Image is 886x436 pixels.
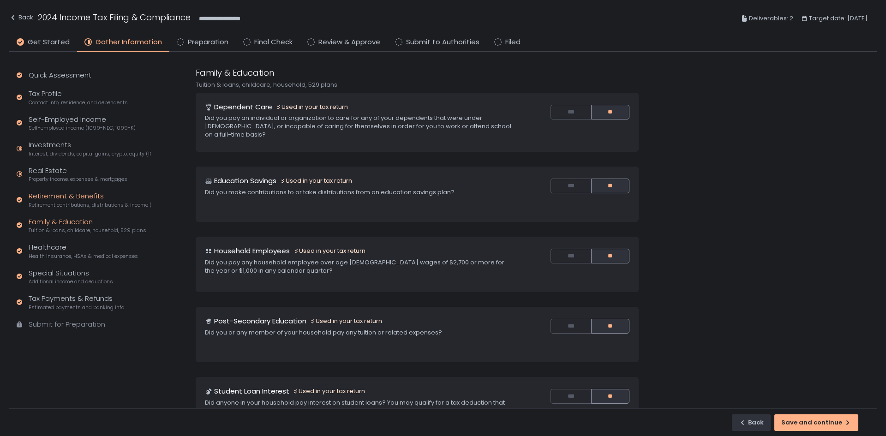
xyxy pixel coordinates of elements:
button: Back [732,414,771,431]
div: Did you pay an individual or organization to care for any of your dependents that were under [DEM... [205,114,514,139]
div: Retirement & Benefits [29,191,151,209]
span: Interest, dividends, capital gains, crypto, equity (1099s, K-1s) [29,150,151,157]
h1: Household Employees [214,246,290,257]
span: Target date: [DATE] [809,13,868,24]
h1: Education Savings [214,176,276,186]
div: Back [739,418,764,427]
span: Retirement contributions, distributions & income (1099-R, 5498) [29,202,151,209]
span: Gather Information [96,37,162,48]
div: Save and continue [781,418,851,427]
div: Tax Payments & Refunds [29,293,124,311]
button: Save and continue [774,414,858,431]
div: Real Estate [29,166,127,183]
span: Self-employed income (1099-NEC, 1099-K) [29,125,136,131]
span: Final Check [254,37,293,48]
span: Additional income and deductions [29,278,113,285]
span: Review & Approve [318,37,380,48]
div: Used in your tax return [310,317,382,325]
button: Back [9,11,33,26]
h1: Student Loan Interest [214,386,289,397]
div: Used in your tax return [293,247,365,255]
div: Did you pay any household employee over age [DEMOGRAPHIC_DATA] wages of $2,700 or more for the ye... [205,258,514,275]
span: Estimated payments and banking info [29,304,124,311]
h1: Post-Secondary Education [214,316,306,327]
span: Tuition & loans, childcare, household, 529 plans [29,227,146,234]
span: Preparation [188,37,228,48]
div: Did you or any member of your household pay any tuition or related expenses? [205,328,514,337]
div: Self-Employed Income [29,114,136,132]
span: Property income, expenses & mortgages [29,176,127,183]
div: Did anyone in your household pay interest on student loans? You may qualify for a tax deduction t... [205,399,514,415]
div: Did you make contributions to or take distributions from an education savings plan? [205,188,514,197]
div: Family & Education [29,217,146,234]
h1: Family & Education [196,66,274,79]
span: Get Started [28,37,70,48]
div: Special Situations [29,268,113,286]
div: Submit for Preparation [29,319,105,330]
div: Used in your tax return [293,387,365,395]
div: Tax Profile [29,89,128,106]
h1: 2024 Income Tax Filing & Compliance [38,11,191,24]
div: Healthcare [29,242,138,260]
div: Investments [29,140,151,157]
h1: Dependent Care [214,102,272,113]
div: Back [9,12,33,23]
span: Filed [505,37,521,48]
span: Health insurance, HSAs & medical expenses [29,253,138,260]
span: Submit to Authorities [406,37,479,48]
div: Used in your tax return [276,103,348,111]
span: Contact info, residence, and dependents [29,99,128,106]
span: Deliverables: 2 [749,13,793,24]
div: Used in your tax return [280,177,352,185]
div: Tuition & loans, childcare, household, 529 plans [196,81,639,89]
div: Quick Assessment [29,70,91,81]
